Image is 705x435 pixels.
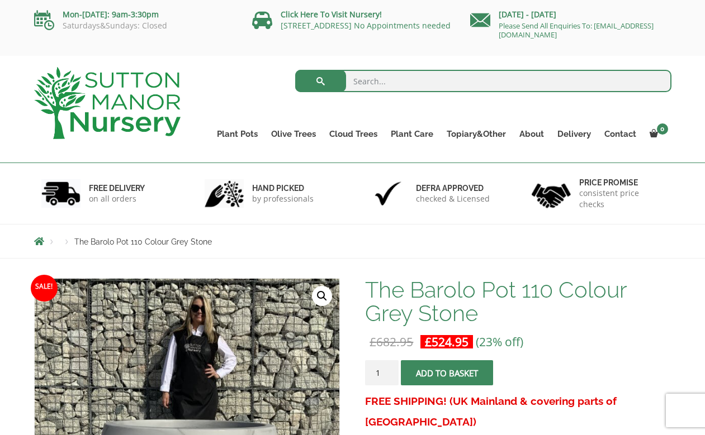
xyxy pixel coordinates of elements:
p: on all orders [89,193,145,204]
h6: Defra approved [416,183,490,193]
input: Search... [295,70,671,92]
a: Olive Trees [264,126,323,142]
nav: Breadcrumbs [34,237,671,246]
span: (23% off) [476,334,523,350]
img: 1.jpg [41,179,81,208]
p: consistent price checks [579,188,664,210]
span: £ [370,334,376,350]
span: Sale! [31,275,58,302]
img: logo [34,67,181,139]
h6: FREE DELIVERY [89,183,145,193]
a: Contact [598,126,643,142]
img: 3.jpg [368,179,408,208]
span: £ [425,334,432,350]
input: Product quantity [365,360,399,385]
span: The Barolo Pot 110 Colour Grey Stone [74,237,212,246]
a: Please Send All Enquiries To: [EMAIL_ADDRESS][DOMAIN_NAME] [499,21,654,40]
h3: FREE SHIPPING! (UK Mainland & covering parts of [GEOGRAPHIC_DATA]) [365,391,671,432]
bdi: 682.95 [370,334,413,350]
a: [STREET_ADDRESS] No Appointments needed [281,20,451,31]
a: View full-screen image gallery [312,286,332,306]
button: Add to basket [401,360,493,385]
p: checked & Licensed [416,193,490,204]
p: by professionals [252,193,314,204]
a: Cloud Trees [323,126,384,142]
h1: The Barolo Pot 110 Colour Grey Stone [365,278,671,325]
bdi: 524.95 [425,334,469,350]
img: 2.jpg [205,179,244,208]
p: [DATE] - [DATE] [470,8,671,21]
a: 0 [643,126,671,142]
a: Topiary&Other [440,126,513,142]
a: About [513,126,551,142]
a: Click Here To Visit Nursery! [281,9,382,20]
a: Plant Care [384,126,440,142]
a: Plant Pots [210,126,264,142]
h6: hand picked [252,183,314,193]
span: 0 [657,123,668,135]
p: Saturdays&Sundays: Closed [34,21,235,30]
h6: Price promise [579,178,664,188]
p: Mon-[DATE]: 9am-3:30pm [34,8,235,21]
a: Delivery [551,126,598,142]
img: 4.jpg [532,176,571,211]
